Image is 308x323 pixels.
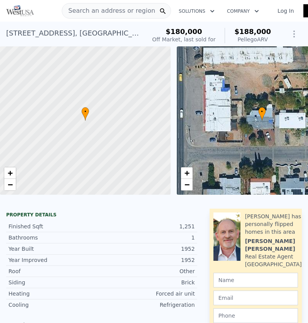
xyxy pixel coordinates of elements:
div: 1 [102,234,195,241]
button: Solutions [173,4,221,18]
span: $188,000 [234,27,271,36]
div: 1,251 [102,223,195,230]
div: [PERSON_NAME] [PERSON_NAME] [245,237,302,253]
div: Pellego ARV [234,36,271,43]
span: Search an address or region [62,6,155,15]
div: • [258,107,266,121]
div: Off Market, last sold for [152,36,215,43]
img: Pellego [6,5,34,16]
button: Show Options [286,26,302,42]
div: Cooling [8,301,102,309]
div: [GEOGRAPHIC_DATA] [245,260,302,268]
span: • [81,108,89,115]
a: Zoom in [181,167,193,179]
a: Zoom out [181,179,193,190]
span: + [184,168,189,178]
div: Refrigeration [102,301,195,309]
div: Other [102,267,195,275]
div: [PERSON_NAME] has personally flipped homes in this area [245,212,302,236]
div: Year Built [8,245,102,253]
div: Year Improved [8,256,102,264]
div: Forced air unit [102,290,195,297]
span: − [184,180,189,189]
span: • [258,108,266,115]
div: Real Estate Agent [245,253,293,260]
input: Phone [213,308,298,323]
a: Log In [268,7,303,15]
div: Bathrooms [8,234,102,241]
span: $180,000 [166,27,202,36]
div: Brick [102,279,195,286]
input: Name [213,273,298,287]
div: 1952 [102,245,195,253]
div: Property details [6,212,197,218]
div: Finished Sqft [8,223,102,230]
span: + [8,168,13,178]
div: Heating [8,290,102,297]
span: − [8,180,13,189]
div: [STREET_ADDRESS] , [GEOGRAPHIC_DATA] , AZ 85711 [6,28,140,39]
a: Zoom out [4,179,16,190]
div: • [81,107,89,121]
div: Siding [8,279,102,286]
input: Email [213,291,298,305]
a: Zoom in [4,167,16,179]
button: Company [221,4,265,18]
div: 1952 [102,256,195,264]
div: Roof [8,267,102,275]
